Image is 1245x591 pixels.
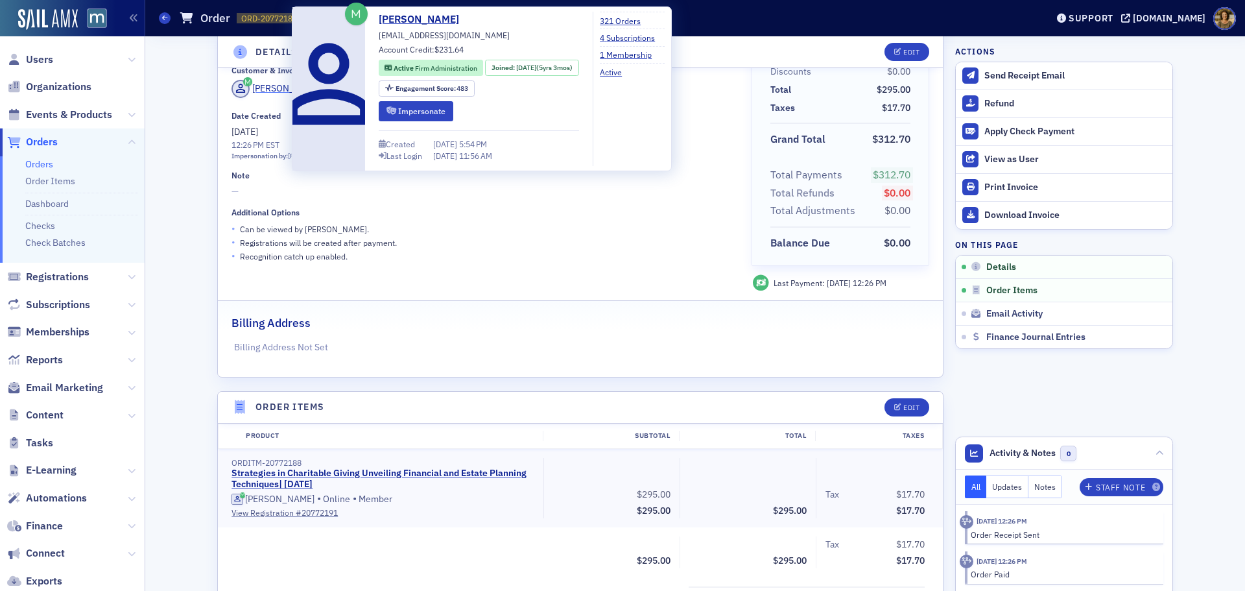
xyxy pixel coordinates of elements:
div: Total [770,83,791,97]
div: Engagement Score: 483 [379,80,475,97]
span: Tax [825,488,844,501]
div: Last Payment: [774,277,886,289]
span: Engagement Score : [396,84,457,93]
div: Taxes [815,431,933,441]
span: $0.00 [884,204,910,217]
span: Automations [26,491,87,505]
span: Active [394,64,415,73]
span: [DATE] [231,126,258,138]
button: Updates [986,476,1028,498]
div: Staff Note [1096,484,1145,491]
span: 0 [1060,446,1076,462]
div: Activity [960,515,973,529]
span: Events & Products [26,108,112,122]
div: Taxes [770,101,795,115]
span: • [231,249,235,263]
p: Recognition catch up enabled. [240,250,348,262]
img: SailAMX [18,9,78,30]
h4: Actions [955,45,995,57]
span: $17.70 [882,102,910,114]
button: Notes [1028,476,1062,498]
div: Tax [825,538,839,551]
a: [PERSON_NAME] [379,12,469,27]
p: Billing Address Not Set [234,341,927,354]
span: Profile [1213,7,1236,30]
span: • [353,492,357,505]
a: Subscriptions [7,298,90,312]
span: 5:54 PM [459,139,487,149]
span: [DATE] [433,151,459,161]
div: Customer & Invoicee [231,66,309,75]
span: $312.70 [872,132,910,145]
span: $295.00 [773,505,807,516]
div: Apply Check Payment [984,126,1166,138]
span: [DATE] [827,278,853,288]
div: Online Member [231,492,534,505]
a: View Registration #20772191 [231,507,534,518]
div: Grand Total [770,132,825,147]
span: Activity & Notes [990,446,1056,460]
a: Organizations [7,80,91,94]
span: Impersonation by: [231,151,288,160]
span: 11:56 AM [459,151,492,161]
span: Users [26,53,53,67]
button: Apply Check Payment [956,117,1172,145]
div: Balance Due [770,235,830,251]
span: [DATE] [433,139,459,149]
span: Details [986,261,1016,273]
span: Total Adjustments [770,203,860,219]
span: $17.70 [896,555,925,566]
a: Email Marketing [7,381,103,395]
div: Last Login [386,152,422,160]
a: Checks [25,220,55,232]
button: [DOMAIN_NAME] [1121,14,1210,23]
span: $295.00 [773,555,807,566]
div: Active: Active: Firm Administration [379,60,483,76]
div: Account Credit: [379,43,464,58]
a: Content [7,408,64,422]
p: Registrations will be created after payment. [240,237,397,248]
div: Total [679,431,815,441]
a: Reports [7,353,63,367]
span: Finance [26,519,63,533]
span: Grand Total [770,132,830,147]
span: Taxes [770,101,800,115]
span: $295.00 [637,555,670,566]
div: Support [1069,12,1113,24]
a: Active Firm Administration [385,63,477,73]
span: Email Activity [986,308,1043,320]
h1: Order [200,10,230,26]
div: Refund [984,98,1166,110]
span: [EMAIL_ADDRESS][DOMAIN_NAME] [379,29,510,41]
a: Tasks [7,436,53,450]
a: Connect [7,546,65,561]
a: Automations [7,491,87,505]
span: — [231,185,733,199]
span: Email Marketing [26,381,103,395]
span: $312.70 [873,168,910,181]
time: 12:26 PM [231,139,264,150]
div: Additional Options [231,208,300,217]
h4: On this page [955,239,1173,250]
a: Events & Products [7,108,112,122]
div: View as User [984,154,1166,165]
span: Joined : [492,63,516,73]
a: E-Learning [7,463,77,477]
a: Strategies in Charitable Giving Unveiling Financial and Estate Planning Techniques| [DATE] [231,468,531,490]
button: Impersonate [379,101,453,121]
div: Product [237,431,543,441]
span: Firm Administration [415,64,477,73]
div: Tax [825,488,839,501]
span: Organizations [26,80,91,94]
span: $295.00 [877,84,910,95]
span: [DATE] [516,63,536,72]
span: $295.00 [637,488,670,500]
h4: Order Items [255,400,324,414]
a: Download Invoice [956,201,1172,229]
button: Send Receipt Email [956,62,1172,90]
span: 12:26 PM [853,278,886,288]
div: Note [231,171,250,180]
a: Exports [7,574,62,588]
time: 12/4/2024 12:26 PM [977,557,1027,566]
